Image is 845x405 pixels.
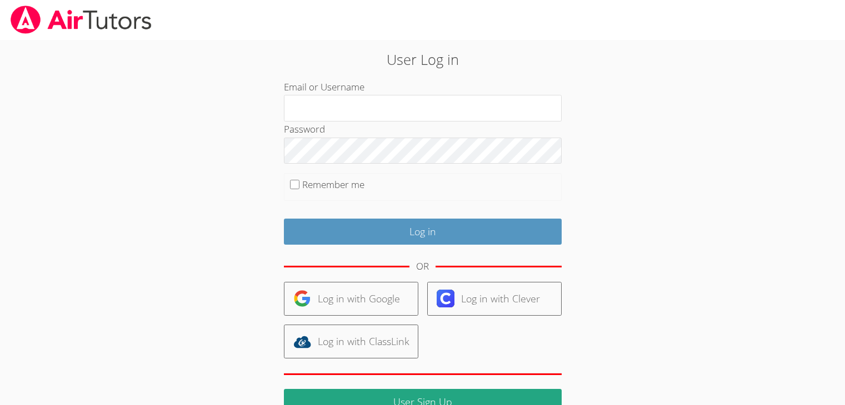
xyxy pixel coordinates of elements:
img: google-logo-50288ca7cdecda66e5e0955fdab243c47b7ad437acaf1139b6f446037453330a.svg [293,290,311,307]
label: Email or Username [284,80,364,93]
img: classlink-logo-d6bb404cc1216ec64c9a2012d9dc4662098be43eaf13dc465df04b49fa7ab582.svg [293,333,311,351]
div: OR [416,259,429,275]
h2: User Log in [194,49,651,70]
a: Log in with Google [284,282,418,316]
label: Password [284,123,325,135]
img: airtutors_banner-c4298cdbf04f3fff15de1276eac7730deb9818008684d7c2e4769d2f7ddbe033.png [9,6,153,34]
img: clever-logo-6eab21bc6e7a338710f1a6ff85c0baf02591cd810cc4098c63d3a4b26e2feb20.svg [437,290,454,307]
a: Log in with ClassLink [284,325,418,358]
input: Log in [284,219,562,245]
label: Remember me [302,178,364,191]
a: Log in with Clever [427,282,562,316]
